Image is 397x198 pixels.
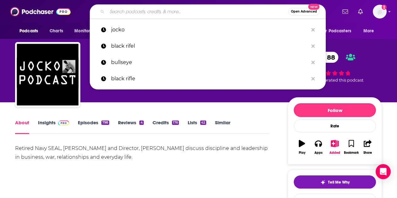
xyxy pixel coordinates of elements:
svg: Add a profile image [382,5,387,10]
button: Added [327,136,343,158]
img: User Profile [373,5,387,19]
button: Open AdvancedNew [288,8,320,15]
button: Play [294,136,310,158]
div: Added [330,151,340,155]
div: 88 19 peoplerated this podcast [288,48,382,87]
input: Search podcasts, credits, & more... [107,7,288,17]
a: Episodes798 [78,120,109,134]
p: jocko [111,22,308,38]
a: Show notifications dropdown [340,6,351,17]
div: Open Intercom Messenger [376,164,391,179]
img: tell me why sparkle [320,180,325,185]
p: bullseye [111,54,308,71]
button: open menu [359,25,382,37]
p: black rifel [111,38,308,54]
a: Show notifications dropdown [356,6,365,17]
button: Follow [294,103,376,117]
a: jocko [90,22,326,38]
span: For Podcasters [321,27,351,35]
a: InsightsPodchaser Pro [38,120,69,134]
a: bullseye [90,54,326,71]
div: Search podcasts, credits, & more... [90,4,326,19]
a: Reviews4 [118,120,143,134]
a: black rifel [90,38,326,54]
span: Tell Me Why [328,180,350,185]
button: Show profile menu [373,5,387,19]
div: 176 [172,120,179,125]
div: 42 [200,120,206,125]
a: About [15,120,29,134]
div: Rate [294,120,376,132]
button: Bookmark [343,136,359,158]
span: 88 [321,52,338,63]
button: open menu [15,25,46,37]
a: Lists42 [188,120,206,134]
a: black rifle [90,71,326,87]
a: Credits176 [153,120,179,134]
button: open menu [70,25,105,37]
span: More [363,27,374,35]
img: Podchaser - Follow, Share and Rate Podcasts [10,6,71,18]
div: Apps [314,151,323,155]
div: 798 [101,120,109,125]
div: Bookmark [344,151,359,155]
a: 88 [314,52,338,63]
span: New [308,4,319,10]
a: Charts [46,25,67,37]
p: black rifle [111,71,308,87]
button: Share [360,136,376,158]
span: rated this podcast [327,78,363,83]
span: Charts [50,27,63,35]
button: Apps [310,136,326,158]
span: Open Advanced [291,10,317,13]
span: Podcasts [19,27,38,35]
div: Play [299,151,305,155]
button: open menu [317,25,360,37]
div: Share [363,151,372,155]
div: 4 [139,120,143,125]
span: Logged in as SarahCBreivogel [373,5,387,19]
img: Jocko Podcast [16,43,79,106]
div: Retired Navy SEAL, [PERSON_NAME] and Director, [PERSON_NAME] discuss discipline and leadership in... [15,144,270,162]
button: tell me why sparkleTell Me Why [294,175,376,189]
span: Monitoring [74,27,97,35]
img: Podchaser Pro [58,120,69,126]
a: Similar [215,120,230,134]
